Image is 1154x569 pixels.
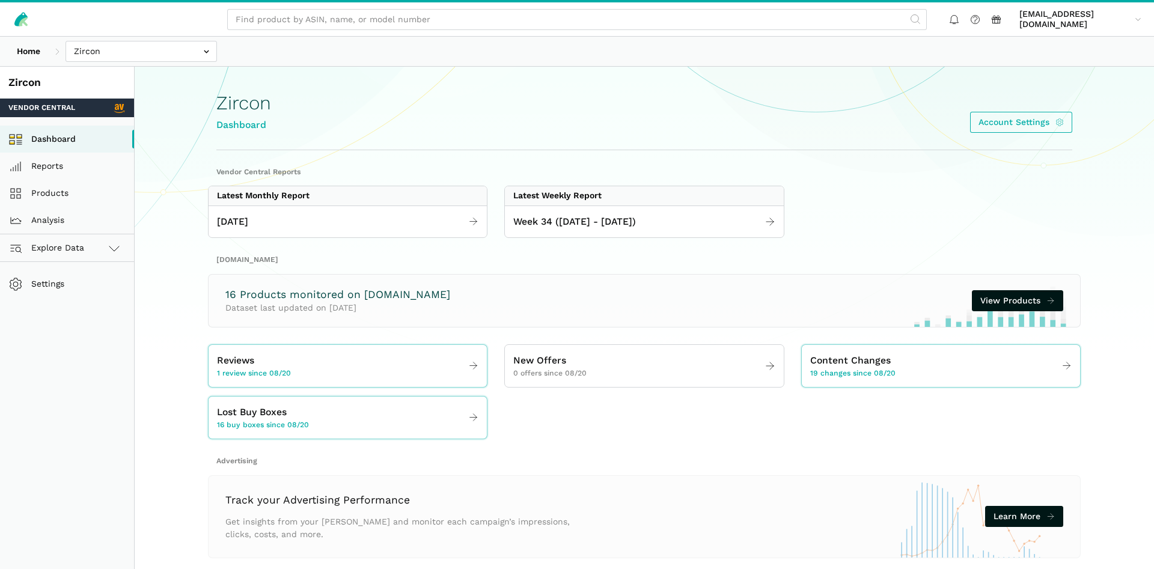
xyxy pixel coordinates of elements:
div: Zircon [8,75,126,90]
span: [DATE] [217,215,248,230]
span: New Offers [513,353,566,368]
span: Explore Data [13,241,84,255]
span: View Products [980,294,1040,307]
a: Reviews 1 review since 08/20 [209,349,487,383]
input: Zircon [66,41,217,62]
a: Account Settings [970,112,1073,133]
a: Week 34 ([DATE] - [DATE]) [505,210,783,234]
a: Learn More [985,506,1064,527]
span: Lost Buy Boxes [217,405,287,420]
p: Get insights from your [PERSON_NAME] and monitor each campaign’s impressions, clicks, costs, and ... [225,516,577,541]
span: Vendor Central [8,103,75,114]
a: View Products [972,290,1064,311]
span: Learn More [994,510,1040,523]
a: New Offers 0 offers since 08/20 [505,349,783,383]
p: Dataset last updated on [DATE] [225,302,450,314]
span: 0 offers since 08/20 [513,368,587,379]
h2: [DOMAIN_NAME] [216,255,1072,266]
a: Home [8,41,49,62]
span: Reviews [217,353,254,368]
span: 1 review since 08/20 [217,368,291,379]
a: [EMAIL_ADDRESS][DOMAIN_NAME] [1015,7,1146,32]
span: [EMAIL_ADDRESS][DOMAIN_NAME] [1019,9,1131,30]
div: Dashboard [216,118,271,133]
span: Week 34 ([DATE] - [DATE]) [513,215,636,230]
h2: Vendor Central Reports [216,167,1072,178]
span: 16 buy boxes since 08/20 [217,420,309,431]
span: 19 changes since 08/20 [810,368,896,379]
h2: Advertising [216,456,1072,467]
div: Latest Monthly Report [217,190,310,201]
a: Content Changes 19 changes since 08/20 [802,349,1080,383]
h3: Track your Advertising Performance [225,493,577,508]
div: Latest Weekly Report [513,190,602,201]
span: Content Changes [810,353,891,368]
input: Find product by ASIN, name, or model number [227,9,927,30]
h1: Zircon [216,93,271,114]
a: [DATE] [209,210,487,234]
h3: 16 Products monitored on [DOMAIN_NAME] [225,287,450,302]
a: Lost Buy Boxes 16 buy boxes since 08/20 [209,401,487,434]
